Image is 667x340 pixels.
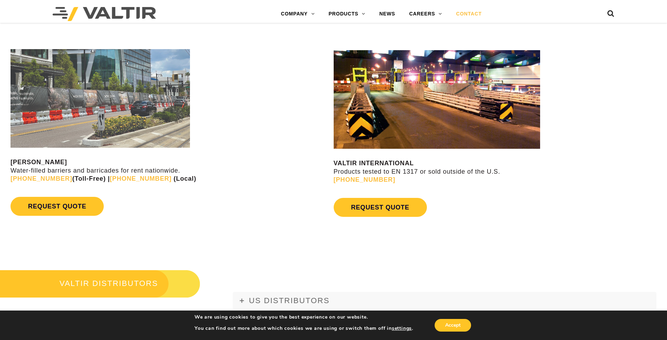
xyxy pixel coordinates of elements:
img: Valtir [53,7,156,21]
strong: VALTIR INTERNATIONAL [334,160,414,167]
button: Accept [435,319,471,332]
a: REQUEST QUOTE [334,198,427,217]
p: Water-filled barriers and barricades for rent nationwide. [11,158,332,183]
strong: (Toll-Free) | [11,175,110,182]
p: We are using cookies to give you the best experience on our website. [195,314,413,320]
button: settings [392,325,412,332]
a: REQUEST QUOTE [11,197,104,216]
span: US DISTRIBUTORS [249,296,329,305]
a: NEWS [372,7,402,21]
img: Rentals contact us image [11,49,190,148]
a: [PHONE_NUMBER] [11,175,72,182]
a: CAREERS [402,7,449,21]
strong: [PERSON_NAME] [11,159,67,166]
p: You can find out more about which cookies we are using or switch them off in . [195,325,413,332]
strong: (Local) [173,175,196,182]
a: CONTACT [449,7,489,21]
a: COMPANY [274,7,321,21]
a: PRODUCTS [321,7,372,21]
img: contact us valtir international [334,50,540,149]
a: [PHONE_NUMBER] [334,176,395,183]
a: [PHONE_NUMBER] [110,175,171,182]
a: US DISTRIBUTORS [233,292,656,309]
